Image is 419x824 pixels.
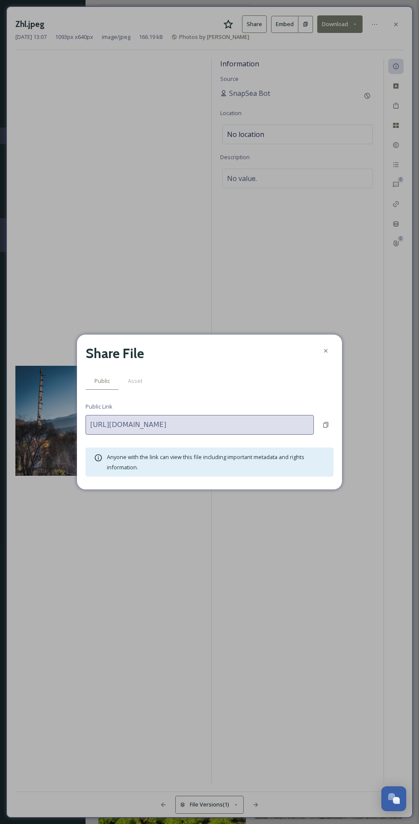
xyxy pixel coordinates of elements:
[86,343,144,364] h2: Share File
[128,377,142,385] span: Asset
[107,453,304,471] span: Anyone with the link can view this file including important metadata and rights information.
[381,786,406,811] button: Open Chat
[94,377,110,385] span: Public
[86,403,112,411] span: Public Link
